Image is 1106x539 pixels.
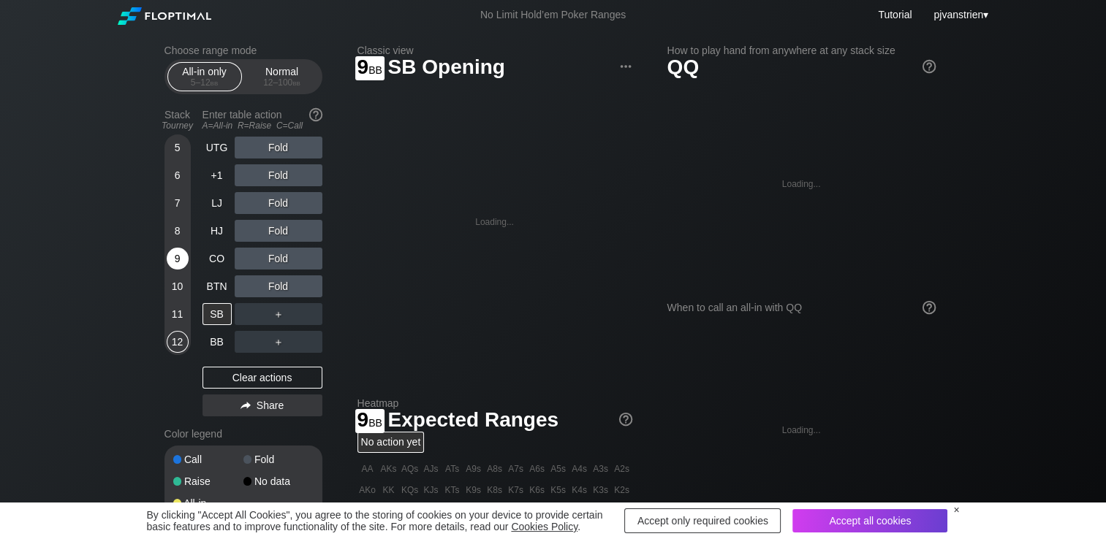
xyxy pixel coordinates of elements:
div: 12 [167,331,189,353]
div: QTs [442,501,463,521]
div: K8s [485,480,505,500]
div: ＋ [235,303,322,325]
div: KJs [421,480,442,500]
div: 6 [167,164,189,186]
div: × [953,504,959,516]
div: K4s [569,480,590,500]
div: 12 – 100 [251,77,313,88]
div: Q5s [548,501,569,521]
div: 8 [167,220,189,242]
div: ▾ [930,7,990,23]
img: ellipsis.fd386fe8.svg [618,58,634,74]
div: AQs [400,459,420,479]
div: No Limit Hold’em Poker Ranges [458,9,648,24]
img: Floptimal logo [118,7,211,25]
div: HJ [202,220,232,242]
div: Clear actions [202,367,322,389]
div: A4s [569,459,590,479]
div: UTG [202,137,232,158]
div: AQo [357,501,378,521]
div: KK [379,480,399,500]
div: Normal [249,63,316,91]
div: When to call an all-in with QQ [667,302,936,313]
div: By clicking "Accept All Cookies", you agree to the storing of cookies on your device to provide c... [147,509,613,532]
span: 9 [355,56,385,80]
h2: Classic view [357,45,632,56]
div: Call [173,454,243,465]
div: All-in only [171,63,238,91]
img: help.32db89a4.svg [308,107,324,123]
h2: Heatmap [357,397,632,409]
img: help.32db89a4.svg [618,411,634,427]
div: K5s [548,480,569,500]
div: AA [357,459,378,479]
div: Fold [235,137,322,158]
div: Q6s [527,501,548,521]
div: QQ [400,501,420,521]
img: help.32db89a4.svg [921,299,937,316]
div: Loading... [782,425,821,435]
div: Accept only required cookies [624,508,781,533]
span: bb [292,77,300,88]
div: Q8s [485,501,505,521]
div: Enter table action [202,103,322,137]
div: Fold [235,192,322,214]
div: 9 [167,248,189,269]
div: K9s [463,480,484,500]
div: Loading... [782,179,821,189]
div: +1 [202,164,232,186]
div: 10 [167,275,189,297]
span: SB Opening [386,56,507,80]
div: Color legend [164,422,322,446]
a: Tutorial [878,9,912,20]
span: pjvanstrien [933,9,983,20]
div: A8s [485,459,505,479]
a: Cookies Policy [511,521,577,532]
div: K7s [506,480,526,500]
img: help.32db89a4.svg [921,58,937,74]
div: KTs [442,480,463,500]
h2: Choose range mode [164,45,322,56]
div: AKs [379,459,399,479]
div: Fold [243,454,314,465]
span: bb [368,413,382,429]
div: Raise [173,476,243,486]
div: Fold [235,275,322,297]
div: A3s [591,459,611,479]
div: All-in [173,498,243,508]
div: KQo [379,501,399,521]
div: KQs [400,480,420,500]
div: A=All-in R=Raise C=Call [202,121,322,131]
div: LJ [202,192,232,214]
div: Q2s [612,501,632,521]
div: QJs [421,501,442,521]
div: BTN [202,275,232,297]
h2: How to play hand from anywhere at any stack size [667,45,936,56]
div: K2s [612,480,632,500]
div: Q9s [463,501,484,521]
div: 5 – 12 [174,77,235,88]
h1: Expected Ranges [357,408,632,432]
div: ATs [442,459,463,479]
div: CO [202,248,232,269]
div: Fold [235,220,322,242]
div: 7 [167,192,189,214]
div: K6s [527,480,548,500]
div: Fold [235,248,322,269]
div: Tourney [159,121,197,131]
span: QQ [667,56,700,78]
span: 9 [355,409,385,433]
div: Stack [159,103,197,137]
div: A2s [612,459,632,479]
div: ＋ [235,331,322,353]
div: BB [202,331,232,353]
div: A6s [527,459,548,479]
div: Q7s [506,501,526,521]
div: Loading... [475,217,514,227]
div: SB [202,303,232,325]
div: AKo [357,480,378,500]
div: A5s [548,459,569,479]
div: 11 [167,303,189,325]
span: bb [368,61,382,77]
div: Q4s [569,501,590,521]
